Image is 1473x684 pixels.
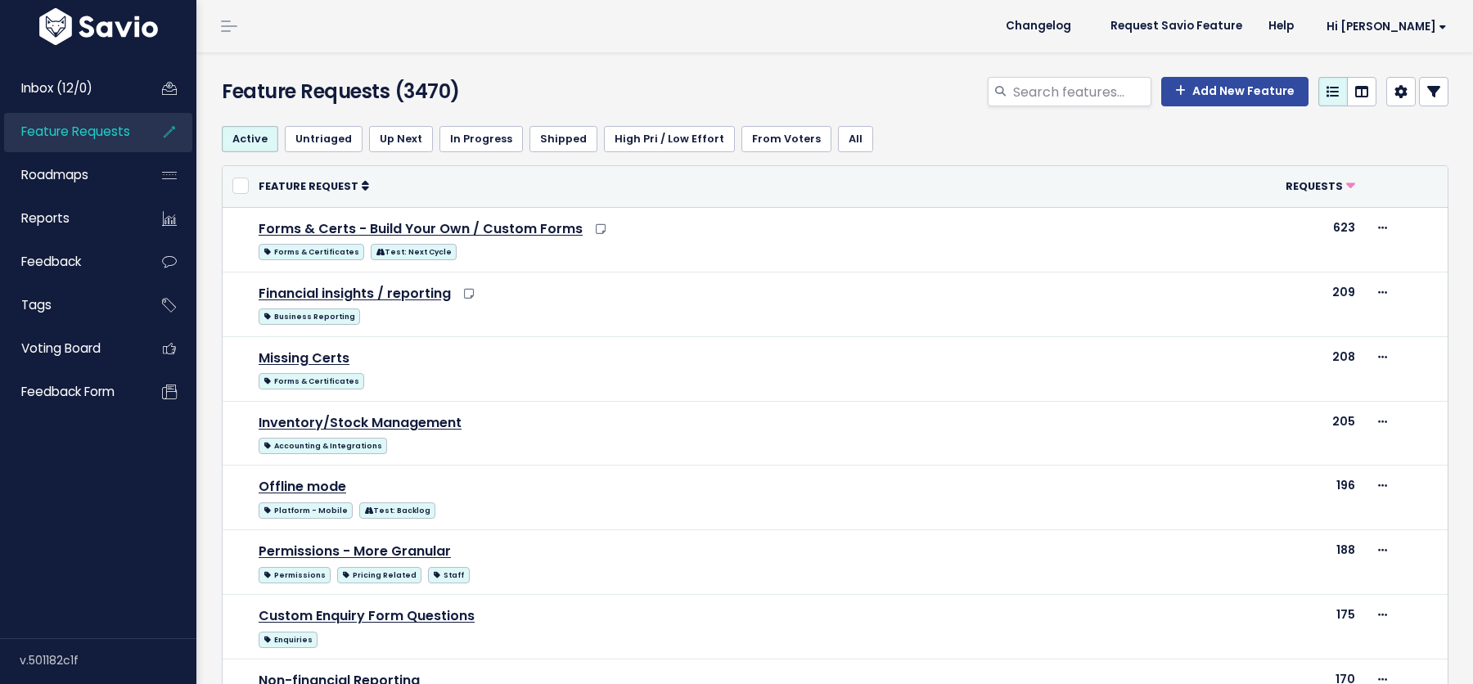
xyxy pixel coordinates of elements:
span: Hi [PERSON_NAME] [1327,20,1447,33]
span: Feedback form [21,383,115,400]
td: 208 [1155,336,1365,401]
a: Financial insights / reporting [259,284,451,303]
span: Requests [1286,179,1343,193]
input: Search features... [1011,77,1151,106]
a: Permissions - More Granular [259,542,451,560]
a: Request Savio Feature [1097,14,1255,38]
span: Forms & Certificates [259,244,364,260]
a: Add New Feature [1161,77,1309,106]
a: Custom Enquiry Form Questions [259,606,475,625]
span: Inbox (12/0) [21,79,92,97]
span: Feature Request [259,179,358,193]
span: Pricing Related [337,567,421,583]
a: Forms & Certs - Build Your Own / Custom Forms [259,219,583,238]
a: Inbox (12/0) [4,70,136,107]
a: Forms & Certificates [259,370,364,390]
a: Up Next [369,126,433,152]
a: Active [222,126,278,152]
a: Platform - Mobile [259,499,353,520]
a: Pricing Related [337,564,421,584]
ul: Filter feature requests [222,126,1448,152]
a: Requests [1286,178,1355,194]
span: Platform - Mobile [259,502,353,519]
a: All [838,126,873,152]
a: Staff [428,564,469,584]
span: Feature Requests [21,123,130,140]
span: Forms & Certificates [259,373,364,389]
span: Enquiries [259,632,318,648]
a: From Voters [741,126,831,152]
a: Test: Backlog [359,499,435,520]
a: Missing Certs [259,349,349,367]
a: Forms & Certificates [259,241,364,261]
a: Feature Request [259,178,369,194]
a: Tags [4,286,136,324]
h4: Feature Requests (3470) [222,77,615,106]
td: 188 [1155,530,1365,595]
td: 209 [1155,272,1365,336]
a: Hi [PERSON_NAME] [1307,14,1460,39]
td: 196 [1155,466,1365,530]
a: Test: Next Cycle [371,241,457,261]
a: Business Reporting [259,305,360,326]
td: 623 [1155,207,1365,272]
a: Shipped [529,126,597,152]
span: Test: Next Cycle [371,244,457,260]
span: Test: Backlog [359,502,435,519]
span: Staff [428,567,469,583]
a: Accounting & Integrations [259,434,387,455]
a: Inventory/Stock Management [259,413,462,432]
span: Roadmaps [21,166,88,183]
td: 205 [1155,401,1365,466]
a: Roadmaps [4,156,136,194]
a: Voting Board [4,330,136,367]
a: Enquiries [259,628,318,649]
span: Permissions [259,567,331,583]
a: In Progress [439,126,523,152]
a: Offline mode [259,477,346,496]
span: Reports [21,209,70,227]
span: Tags [21,296,52,313]
a: Untriaged [285,126,363,152]
span: Business Reporting [259,308,360,325]
span: Feedback [21,253,81,270]
td: 175 [1155,595,1365,659]
span: Voting Board [21,340,101,357]
a: Reports [4,200,136,237]
img: logo-white.9d6f32f41409.svg [35,8,162,45]
a: Permissions [259,564,331,584]
a: Feedback form [4,373,136,411]
span: Changelog [1006,20,1071,32]
div: v.501182c1f [20,639,196,682]
a: Feedback [4,243,136,281]
a: Feature Requests [4,113,136,151]
a: High Pri / Low Effort [604,126,735,152]
span: Accounting & Integrations [259,438,387,454]
a: Help [1255,14,1307,38]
